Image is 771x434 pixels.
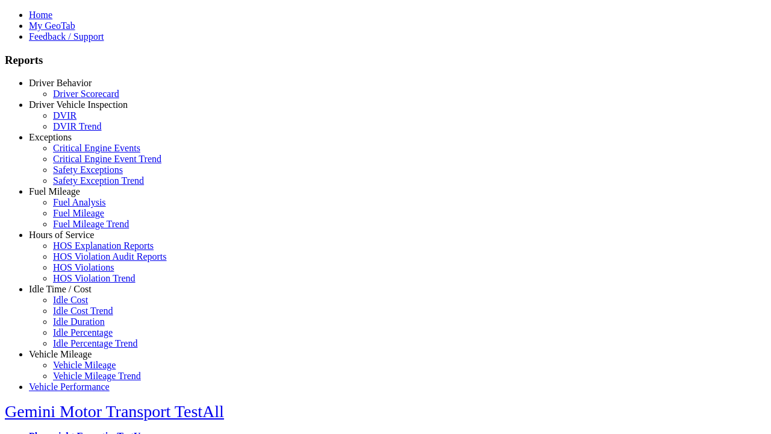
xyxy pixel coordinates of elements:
[29,349,92,359] a: Vehicle Mileage
[5,402,224,421] a: Gemini Motor Transport TestAll
[29,31,104,42] a: Feedback / Support
[53,89,119,99] a: Driver Scorecard
[29,284,92,294] a: Idle Time / Cost
[29,382,110,392] a: Vehicle Performance
[29,10,52,20] a: Home
[53,143,140,153] a: Critical Engine Events
[53,251,167,262] a: HOS Violation Audit Reports
[53,110,76,121] a: DVIR
[53,306,113,316] a: Idle Cost Trend
[53,121,101,131] a: DVIR Trend
[29,99,128,110] a: Driver Vehicle Inspection
[53,371,141,381] a: Vehicle Mileage Trend
[53,338,137,348] a: Idle Percentage Trend
[5,54,766,67] h3: Reports
[29,78,92,88] a: Driver Behavior
[53,154,161,164] a: Critical Engine Event Trend
[29,132,72,142] a: Exceptions
[29,186,80,197] a: Fuel Mileage
[53,327,113,338] a: Idle Percentage
[53,295,88,305] a: Idle Cost
[53,316,105,327] a: Idle Duration
[53,241,154,251] a: HOS Explanation Reports
[53,208,104,218] a: Fuel Mileage
[53,165,123,175] a: Safety Exceptions
[53,262,114,272] a: HOS Violations
[53,219,129,229] a: Fuel Mileage Trend
[53,273,136,283] a: HOS Violation Trend
[53,197,106,207] a: Fuel Analysis
[53,360,116,370] a: Vehicle Mileage
[29,230,94,240] a: Hours of Service
[53,175,144,186] a: Safety Exception Trend
[29,20,75,31] a: My GeoTab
